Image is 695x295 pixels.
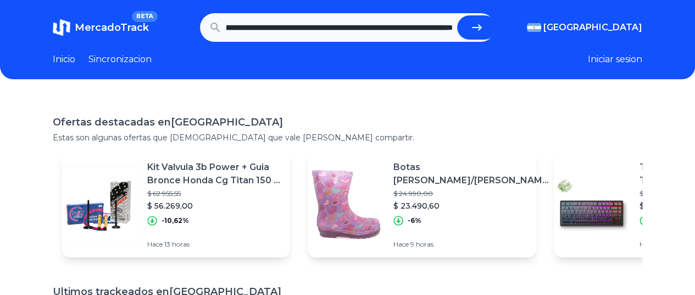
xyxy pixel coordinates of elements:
p: Hace 9 horas [393,240,552,249]
a: Sincronizacion [88,53,152,66]
p: -6% [408,216,421,225]
p: $ 24.990,00 [393,189,552,198]
img: Argentina [527,23,541,32]
p: $ 62.955,55 [147,189,281,198]
button: [GEOGRAPHIC_DATA] [527,21,642,34]
p: Estas son algunas ofertas que [DEMOGRAPHIC_DATA] que vale [PERSON_NAME] compartir. [53,132,642,143]
p: -10,62% [162,216,189,225]
span: MercadoTrack [75,21,149,34]
img: MercadoTrack [53,19,70,36]
img: Featured image [62,166,138,243]
a: MercadoTrackBETA [53,19,149,36]
a: Featured imageBotas [PERSON_NAME]/[PERSON_NAME] De Goma Livianas Cómodas Pro.$ 24.990,00$ 23.490,... [308,152,536,258]
p: Hace 13 horas [147,240,281,249]
img: Featured image [308,166,385,243]
p: $ 56.269,00 [147,200,281,211]
img: Featured image [554,166,631,243]
p: Kit Valvula 3b Power + Guia Bronce Honda Cg Titan 150 + Ret [147,161,281,187]
button: Iniciar sesion [588,53,642,66]
p: Botas [PERSON_NAME]/[PERSON_NAME] De Goma Livianas Cómodas Pro. [393,161,552,187]
h1: Ofertas destacadas en [GEOGRAPHIC_DATA] [53,114,642,130]
a: Inicio [53,53,75,66]
a: Featured imageKit Valvula 3b Power + Guia Bronce Honda Cg Titan 150 + Ret$ 62.955,55$ 56.269,00-1... [62,152,290,258]
span: [GEOGRAPHIC_DATA] [543,21,642,34]
span: BETA [132,11,158,22]
p: $ 23.490,60 [393,200,552,211]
